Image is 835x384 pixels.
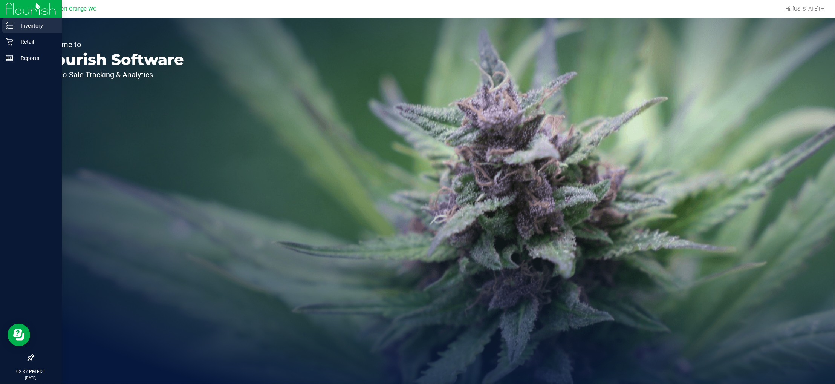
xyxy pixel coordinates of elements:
p: [DATE] [3,375,58,381]
inline-svg: Retail [6,38,13,46]
p: Inventory [13,21,58,30]
p: Welcome to [41,41,184,48]
span: Hi, [US_STATE]! [786,6,821,12]
iframe: Resource center [8,324,30,346]
p: Flourish Software [41,52,184,67]
p: Seed-to-Sale Tracking & Analytics [41,71,184,78]
p: Retail [13,37,58,46]
inline-svg: Inventory [6,22,13,29]
span: Port Orange WC [57,6,96,12]
p: 02:37 PM EDT [3,368,58,375]
p: Reports [13,54,58,63]
inline-svg: Reports [6,54,13,62]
